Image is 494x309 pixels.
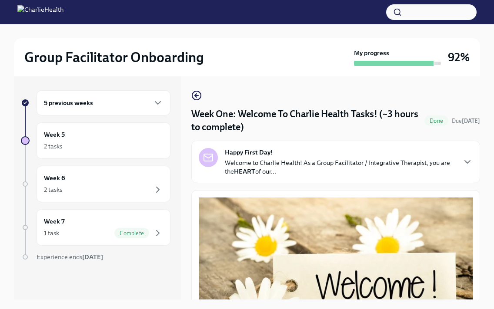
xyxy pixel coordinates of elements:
a: Week 71 taskComplete [21,209,170,246]
h6: Week 7 [44,217,65,226]
h4: Week One: Welcome To Charlie Health Tasks! (~3 hours to complete) [191,108,421,134]
span: Due [452,118,480,124]
div: 2 tasks [44,185,62,194]
a: Week 52 tasks [21,122,170,159]
strong: My progress [354,49,389,57]
span: Complete [114,230,149,237]
span: August 18th, 2025 09:00 [452,117,480,125]
strong: HEART [234,168,255,175]
h2: Group Facilitator Onboarding [24,49,204,66]
h6: 5 previous weeks [44,98,93,108]
div: 1 task [44,229,59,237]
h6: Week 5 [44,130,65,139]
div: 2 tasks [44,142,62,151]
h6: Week 6 [44,173,65,183]
a: Week 62 tasks [21,166,170,202]
span: Experience ends [37,253,103,261]
strong: [DATE] [82,253,103,261]
strong: [DATE] [462,118,480,124]
img: CharlieHealth [17,5,63,19]
h3: 92% [448,49,470,65]
strong: Happy First Day! [225,148,273,157]
span: Done [424,118,448,124]
div: 5 previous weeks [37,90,170,115]
p: Welcome to Charlie Health! As a Group Facilitator / Integrative Therapist, you are the of our... [225,158,455,176]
